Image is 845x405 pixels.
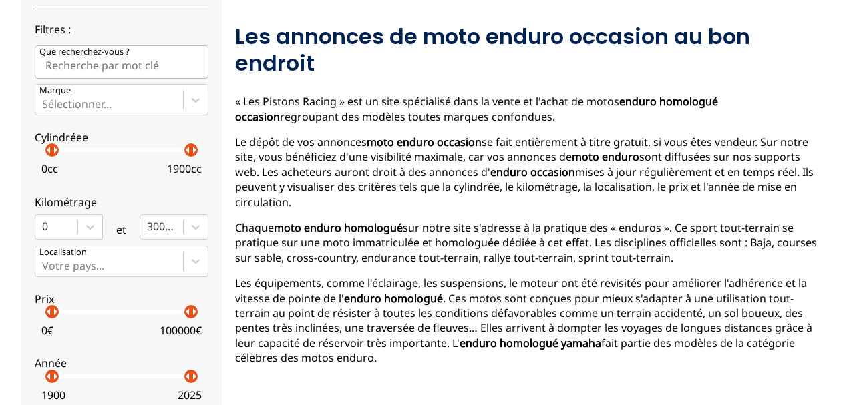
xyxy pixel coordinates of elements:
p: Marque [39,85,71,97]
p: arrow_left [180,304,196,320]
p: arrow_left [180,368,196,384]
p: 0 € [41,323,53,338]
p: 1900 cc [167,161,202,176]
p: et [116,222,126,237]
strong: moto enduro homologué [274,220,403,235]
strong: enduro homologué [344,291,443,306]
p: arrow_right [47,304,63,320]
p: 1900 [41,388,65,402]
p: Chaque sur notre site s'adresse à la pratique des « enduros ». Ce sport tout-terrain se pratique ... [235,220,824,265]
p: Les équipements, comme l'éclairage, les suspensions, le moteur ont été revisités pour améliorer l... [235,276,824,365]
p: Le dépôt de vos annonces se fait entièrement à titre gratuit, si vous êtes vendeur. Sur notre sit... [235,135,824,210]
p: Localisation [39,246,87,258]
strong: enduro homologué yamaha [460,336,601,350]
input: MarqueSélectionner... [42,98,45,110]
p: Année [35,356,208,370]
p: arrow_right [186,304,202,320]
p: arrow_left [41,142,57,158]
p: arrow_right [186,142,202,158]
p: Kilométrage [35,195,208,210]
input: 0 [42,220,45,232]
p: arrow_left [41,368,57,384]
input: Que recherchez-vous ? [35,45,208,79]
p: Prix [35,292,208,306]
p: Filtres : [35,22,208,37]
h2: Les annonces de moto enduro occasion au bon endroit [235,23,824,77]
p: « Les Pistons Racing » est un site spécialisé dans la vente et l'achat de motos regroupant des mo... [235,94,824,124]
strong: enduro occasion [490,165,575,179]
p: arrow_right [47,142,63,158]
strong: enduro homologué occasion [235,94,718,123]
p: 0 cc [41,161,58,176]
p: 2025 [178,388,202,402]
input: Votre pays... [42,260,45,272]
p: arrow_left [180,142,196,158]
strong: moto enduro [572,149,639,164]
p: Que recherchez-vous ? [39,46,130,58]
strong: moto enduro occasion [367,135,482,149]
p: 100000 € [160,323,202,338]
input: 300000 [147,220,150,232]
p: Cylindréee [35,130,208,145]
p: arrow_right [186,368,202,384]
p: arrow_right [47,368,63,384]
p: arrow_left [41,304,57,320]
